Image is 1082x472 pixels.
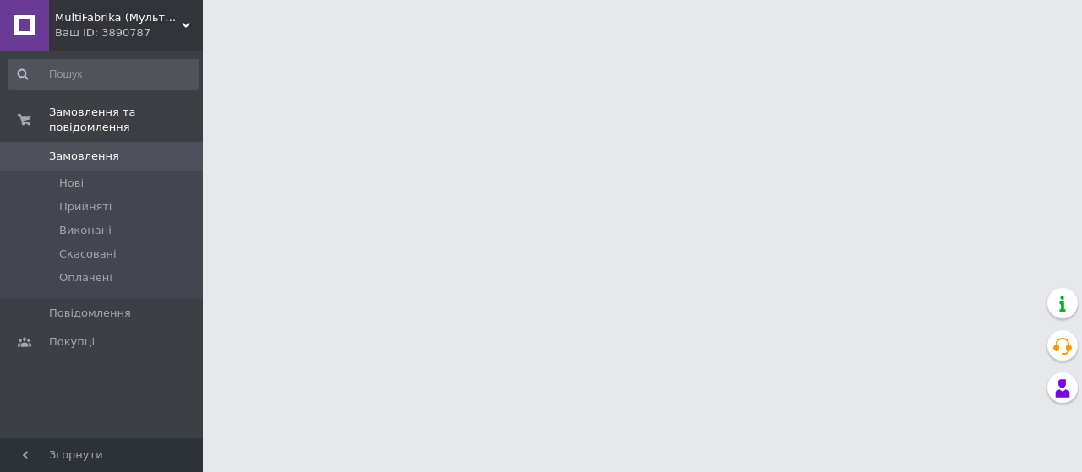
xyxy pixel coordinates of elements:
span: MultiFabrika (Мультифабрика) [55,10,182,25]
span: Оплачені [59,270,112,285]
input: Пошук [8,59,199,90]
div: Ваш ID: 3890787 [55,25,203,41]
span: Покупці [49,334,95,350]
span: Замовлення та повідомлення [49,105,203,135]
span: Нові [59,176,84,191]
span: Виконані [59,223,112,238]
span: Скасовані [59,247,117,262]
span: Повідомлення [49,306,131,321]
span: Замовлення [49,149,119,164]
span: Прийняті [59,199,112,214]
